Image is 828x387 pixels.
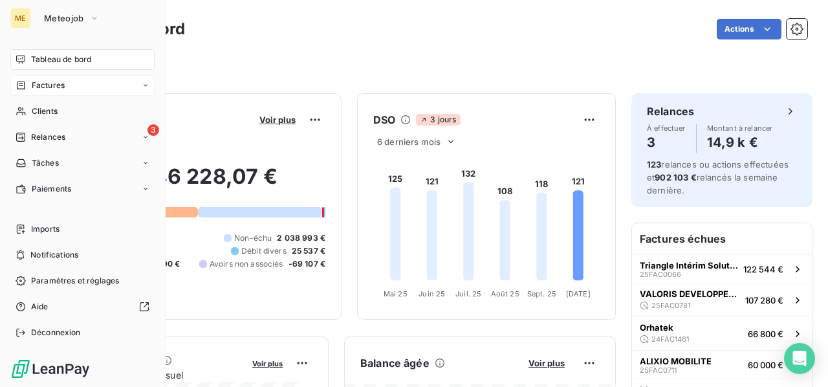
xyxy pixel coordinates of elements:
[32,157,59,169] span: Tâches
[31,54,91,65] span: Tableau de bord
[748,360,783,370] span: 60 000 €
[707,132,773,153] h4: 14,9 k €
[31,275,119,287] span: Paramètres et réglages
[651,335,689,343] span: 24FAC1461
[147,124,159,136] span: 3
[289,258,325,270] span: -69 107 €
[210,258,283,270] span: Avoirs non associés
[566,289,591,298] tspan: [DATE]
[632,350,812,379] button: ALIXIO MOBILITE25FAC071160 000 €
[277,232,325,244] span: 2 038 993 €
[647,104,694,119] h6: Relances
[640,289,740,299] span: VALORIS DEVELOPPEMENT
[360,355,430,371] h6: Balance âgée
[455,289,481,298] tspan: Juil. 25
[632,223,812,254] h6: Factures échues
[632,283,812,316] button: VALORIS DEVELOPPEMENT25FAC0781107 280 €
[31,131,65,143] span: Relances
[73,164,325,203] h2: 3 346 228,07 €
[527,289,556,298] tspan: Sept. 25
[632,254,812,283] button: Triangle Intérim Solution RH25FAC0066122 544 €
[256,114,300,126] button: Voir plus
[647,124,686,132] span: À effectuer
[647,159,789,195] span: relances ou actions effectuées et relancés la semaine dernière.
[640,260,738,271] span: Triangle Intérim Solution RH
[748,329,783,339] span: 66 800 €
[647,159,661,170] span: 123
[10,359,91,379] img: Logo LeanPay
[248,357,287,369] button: Voir plus
[384,289,408,298] tspan: Mai 25
[647,132,686,153] h4: 3
[525,357,569,369] button: Voir plus
[234,232,272,244] span: Non-échu
[259,115,296,125] span: Voir plus
[640,322,673,333] span: Orhatek
[745,295,783,305] span: 107 280 €
[707,124,773,132] span: Montant à relancer
[44,13,84,23] span: Meteojob
[241,245,287,257] span: Débit divers
[10,296,155,317] a: Aide
[743,264,783,274] span: 122 544 €
[32,183,71,195] span: Paiements
[717,19,781,39] button: Actions
[10,8,31,28] div: ME
[31,327,81,338] span: Déconnexion
[419,289,445,298] tspan: Juin 25
[632,316,812,350] button: Orhatek24FAC146166 800 €
[30,249,78,261] span: Notifications
[640,366,677,374] span: 25FAC0711
[640,356,712,366] span: ALIXIO MOBILITE
[377,137,441,147] span: 6 derniers mois
[528,358,565,368] span: Voir plus
[373,112,395,127] h6: DSO
[32,105,58,117] span: Clients
[651,302,690,309] span: 25FAC0781
[655,172,696,182] span: 902 103 €
[640,271,681,278] span: 25FAC0066
[31,301,49,313] span: Aide
[32,80,65,91] span: Factures
[292,245,325,257] span: 25 537 €
[252,359,283,368] span: Voir plus
[31,223,60,235] span: Imports
[784,343,815,374] div: Open Intercom Messenger
[491,289,519,298] tspan: Août 25
[416,114,460,126] span: 3 jours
